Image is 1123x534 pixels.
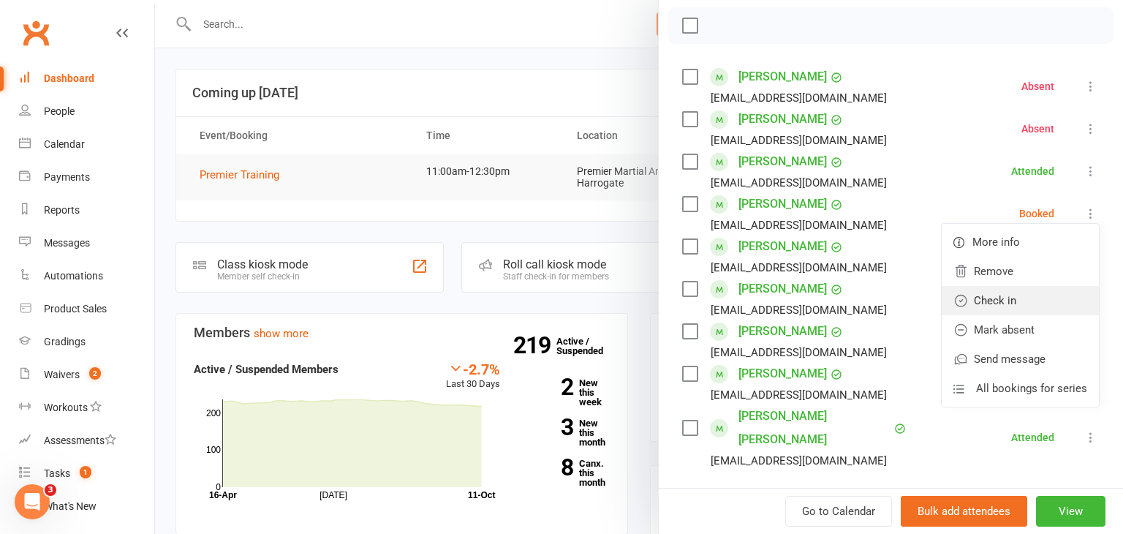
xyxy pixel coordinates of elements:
a: [PERSON_NAME] [PERSON_NAME] [738,405,891,451]
div: [EMAIL_ADDRESS][DOMAIN_NAME] [711,216,887,235]
a: Messages [19,227,154,260]
a: Workouts [19,391,154,424]
a: Tasks 1 [19,457,154,490]
button: View [1036,496,1105,527]
div: [EMAIL_ADDRESS][DOMAIN_NAME] [711,343,887,362]
a: [PERSON_NAME] [738,277,827,301]
div: Payments [44,171,90,183]
a: [PERSON_NAME] [738,192,827,216]
a: Payments [19,161,154,194]
span: More info [972,233,1020,251]
div: Absent [1021,81,1054,91]
div: Tasks [44,467,70,479]
a: Clubworx [18,15,54,51]
span: 1 [80,466,91,478]
iframe: Intercom live chat [15,484,50,519]
div: Assessments [44,435,116,446]
div: Workouts [44,402,88,413]
div: Automations [44,270,103,282]
div: Reports [44,204,80,216]
a: Product Sales [19,293,154,326]
div: Gradings [44,336,86,347]
a: [PERSON_NAME] [738,320,827,343]
div: [EMAIL_ADDRESS][DOMAIN_NAME] [711,173,887,192]
a: Assessments [19,424,154,457]
button: Bulk add attendees [901,496,1027,527]
a: [PERSON_NAME] [738,108,827,131]
div: Waivers [44,369,80,380]
a: Waivers 2 [19,358,154,391]
a: Automations [19,260,154,293]
div: Attended [1011,166,1054,176]
span: 3 [45,484,56,496]
a: Dashboard [19,62,154,95]
span: 2 [89,367,101,380]
div: [EMAIL_ADDRESS][DOMAIN_NAME] [711,301,887,320]
a: [PERSON_NAME] [738,150,827,173]
a: [PERSON_NAME] [738,65,827,89]
a: All bookings for series [942,374,1099,403]
a: Check in [942,286,1099,315]
div: Dashboard [44,72,94,84]
span: All bookings for series [976,380,1087,397]
a: [PERSON_NAME] [738,362,827,386]
div: Calendar [44,138,85,150]
div: Absent [1021,124,1054,134]
a: Send message [942,345,1099,374]
a: Go to Calendar [785,496,892,527]
a: Reports [19,194,154,227]
div: Messages [44,237,90,249]
a: People [19,95,154,128]
a: More info [942,227,1099,257]
div: Attended [1011,432,1054,443]
a: [PERSON_NAME] [738,235,827,258]
div: [EMAIL_ADDRESS][DOMAIN_NAME] [711,131,887,150]
div: What's New [44,500,97,512]
div: Product Sales [44,303,107,315]
a: Remove [942,257,1099,286]
div: Booked [1019,208,1054,219]
a: Gradings [19,326,154,358]
a: What's New [19,490,154,523]
div: [EMAIL_ADDRESS][DOMAIN_NAME] [711,386,887,405]
div: People [44,105,75,117]
div: [EMAIL_ADDRESS][DOMAIN_NAME] [711,451,887,470]
a: Mark absent [942,315,1099,345]
a: Calendar [19,128,154,161]
div: [EMAIL_ADDRESS][DOMAIN_NAME] [711,258,887,277]
div: [EMAIL_ADDRESS][DOMAIN_NAME] [711,89,887,108]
